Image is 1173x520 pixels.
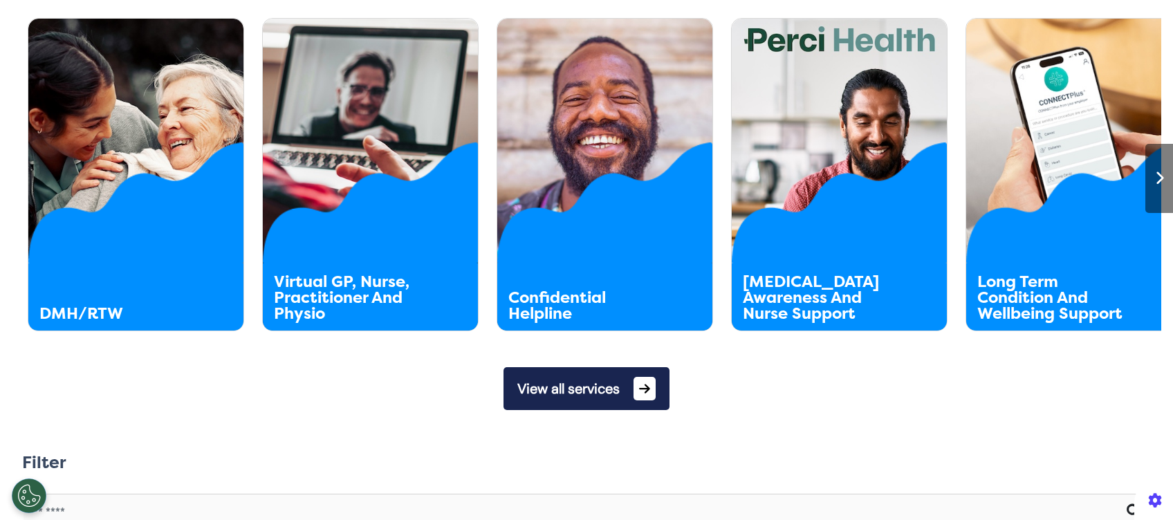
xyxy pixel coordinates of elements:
[39,306,190,322] div: DMH/RTW
[274,274,425,322] div: Virtual GP, Nurse, Practitioner And Physio
[743,274,894,322] div: [MEDICAL_DATA] Awareness And Nurse Support
[508,290,659,322] div: Confidential Helpline
[977,274,1128,322] div: Long Term Condition And Wellbeing Support
[12,479,46,513] button: Open Preferences
[504,367,669,410] button: View all services
[22,453,66,473] h2: Filter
